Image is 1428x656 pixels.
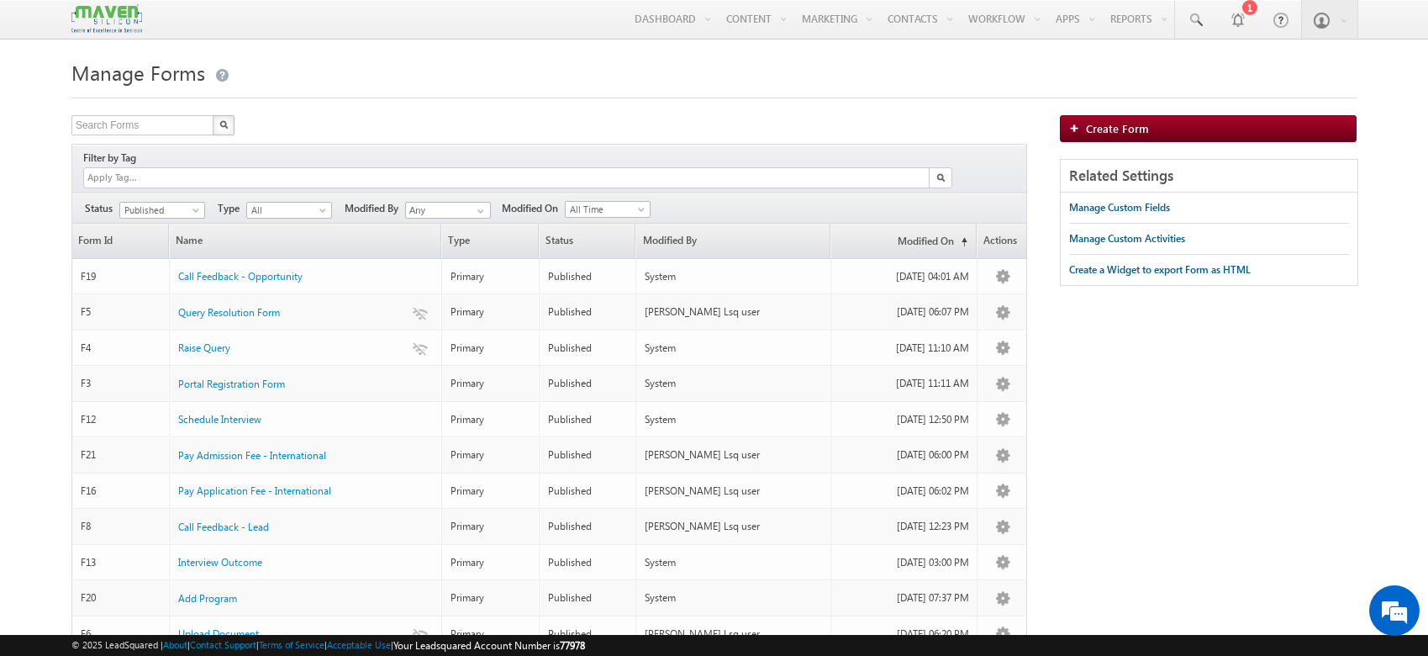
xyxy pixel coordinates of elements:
div: Primary [451,590,531,606]
a: Raise Query [178,341,230,356]
div: Published [548,447,629,463]
input: Type to Search [405,202,491,219]
span: Pay Application Fee - International [178,484,331,497]
span: Call Feedback - Opportunity [178,270,303,283]
div: Published [548,590,629,606]
div: [DATE] 11:11 AM [840,376,969,391]
div: Create a Widget to export Form as HTML [1069,262,1251,278]
a: Modified By [636,224,830,258]
span: Manage Forms [71,59,205,86]
span: Type [218,201,246,216]
a: Contact Support [190,639,256,650]
div: Primary [451,341,531,356]
div: [PERSON_NAME] Lsq user [645,447,823,463]
div: Published [548,269,629,284]
div: Primary [451,484,531,499]
span: Status [85,201,119,216]
div: Primary [451,376,531,391]
div: System [645,590,823,606]
a: Portal Registration Form [178,377,285,392]
a: All [246,202,332,219]
a: Modified On(sorted ascending) [831,224,976,258]
div: F8 [81,519,161,534]
span: Create Form [1086,121,1149,135]
div: F6 [81,627,161,642]
div: Primary [451,269,531,284]
div: [PERSON_NAME] Lsq user [645,519,823,534]
div: F21 [81,447,161,463]
img: add_icon.png [1069,123,1086,133]
span: Upload Document [178,627,259,640]
div: Primary [451,627,531,642]
div: Published [548,341,629,356]
img: Search [936,173,945,182]
div: Manage Custom Activities [1069,231,1185,246]
div: [DATE] 11:10 AM [840,341,969,356]
div: [PERSON_NAME] Lsq user [645,484,823,499]
span: Status [540,224,635,258]
div: [PERSON_NAME] Lsq user [645,627,823,642]
span: Type [442,224,538,258]
div: Published [548,304,629,320]
div: Related Settings [1061,160,1357,193]
div: Published [548,519,629,534]
div: Published [548,484,629,499]
div: [DATE] 12:50 PM [840,412,969,427]
span: Pay Admission Fee - International [178,449,326,462]
span: Published [120,203,200,218]
span: Interview Outcome [178,556,262,569]
img: Search [219,120,228,129]
a: Call Feedback - Opportunity [178,269,303,284]
input: Apply Tag... [86,171,186,185]
a: Terms of Service [259,639,324,650]
a: All Time [565,201,651,218]
a: Add Program [178,591,237,606]
a: Schedule Interview [178,412,261,427]
span: Add Program [178,592,237,605]
span: 77978 [560,639,585,652]
span: All Time [566,202,645,217]
div: System [645,412,823,427]
div: F13 [81,555,161,570]
a: About [163,639,187,650]
div: System [645,376,823,391]
a: Create a Widget to export Form as HTML [1069,255,1251,285]
div: Primary [451,304,531,320]
div: F16 [81,484,161,499]
div: F5 [81,304,161,320]
div: Published [548,627,629,642]
span: Your Leadsquared Account Number is [393,639,585,652]
a: Call Feedback - Lead [178,520,269,535]
div: Primary [451,519,531,534]
div: [DATE] 07:37 PM [840,590,969,606]
img: Custom Logo [71,4,142,34]
a: Pay Application Fee - International [178,484,331,499]
span: Modified On [502,201,565,216]
div: [DATE] 06:07 PM [840,304,969,320]
div: Published [548,412,629,427]
div: F19 [81,269,161,284]
div: Filter by Tag [83,149,142,167]
div: Primary [451,447,531,463]
div: F20 [81,590,161,606]
div: F3 [81,376,161,391]
a: Published [119,202,205,219]
span: Portal Registration Form [178,378,285,390]
a: Pay Admission Fee - International [178,448,326,463]
div: System [645,555,823,570]
div: [DATE] 06:00 PM [840,447,969,463]
div: [DATE] 03:00 PM [840,555,969,570]
div: System [645,341,823,356]
div: Published [548,376,629,391]
div: [DATE] 04:01 AM [840,269,969,284]
a: Manage Custom Activities [1069,224,1185,254]
a: Show All Items [468,203,489,220]
div: [PERSON_NAME] Lsq user [645,304,823,320]
div: Published [548,555,629,570]
div: F12 [81,412,161,427]
span: Raise Query [178,341,230,354]
div: [DATE] 12:23 PM [840,519,969,534]
span: Schedule Interview [178,413,261,426]
div: [DATE] 06:20 PM [840,627,969,642]
span: Query Resolution Form [178,306,280,319]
